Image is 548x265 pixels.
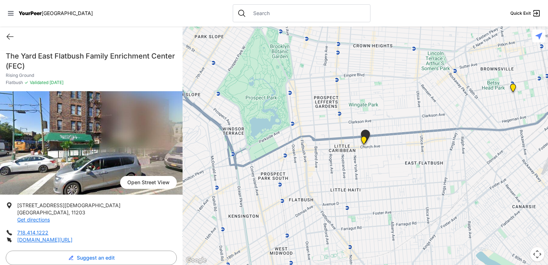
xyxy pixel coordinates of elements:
div: Rising Ground [359,130,372,146]
button: Map camera controls [530,247,544,261]
span: 11203 [71,209,85,215]
div: Brooklyn DYCD Youth Drop-in Center [509,84,518,95]
span: Quick Exit [510,10,531,16]
img: Google [184,256,208,265]
p: Rising Ground [6,73,177,78]
span: ✓ [24,80,28,85]
a: Quick Exit [510,9,541,18]
span: Flatbush [6,80,23,85]
a: YourPeer[GEOGRAPHIC_DATA] [19,11,93,15]
span: [DATE] [48,80,63,85]
button: Suggest an edit [6,251,177,265]
span: , [68,209,70,215]
span: [STREET_ADDRESS][DEMOGRAPHIC_DATA] [17,202,121,208]
span: [GEOGRAPHIC_DATA] [17,209,68,215]
a: 718.414.1222 [17,229,48,236]
a: Open this area in Google Maps (opens a new window) [184,256,208,265]
span: YourPeer [19,10,42,16]
a: Get directions [17,217,50,223]
span: Validated [30,80,48,85]
input: Search [249,10,366,17]
a: [DOMAIN_NAME][URL] [17,237,72,243]
span: Suggest an edit [77,254,115,261]
h1: The Yard East Flatbush Family Enrichment Center (FEC) [6,51,177,71]
span: Open Street View [120,176,177,189]
span: [GEOGRAPHIC_DATA] [42,10,93,16]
